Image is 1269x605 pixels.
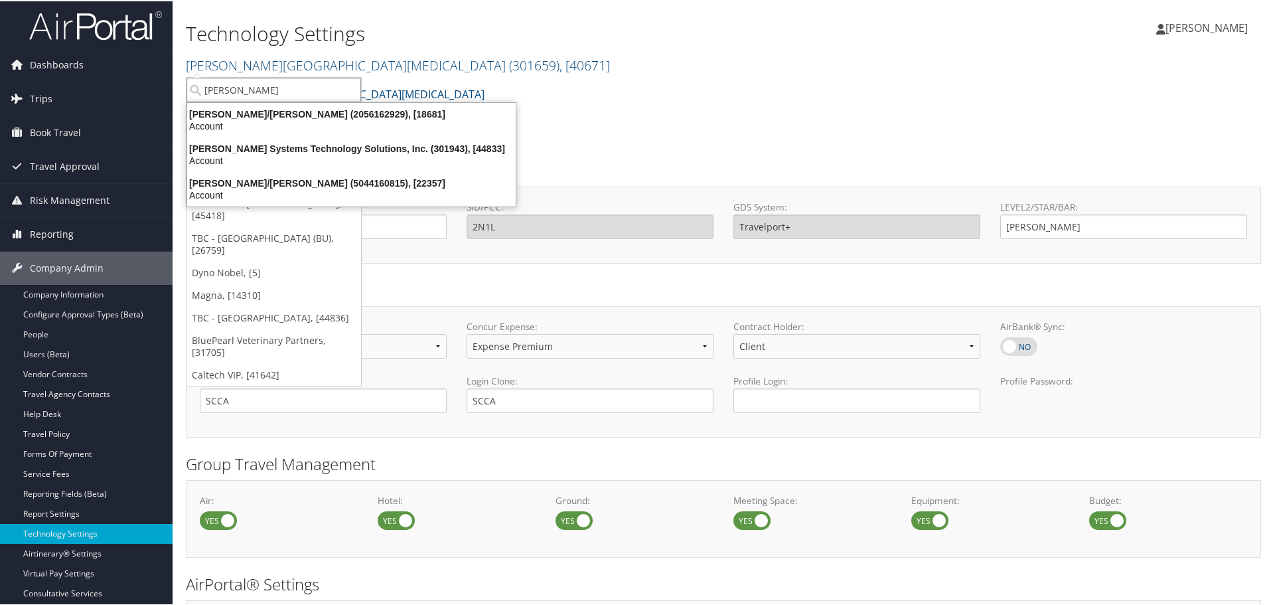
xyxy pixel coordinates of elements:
label: GDS System: [733,199,980,213]
img: airportal-logo.png [29,9,162,40]
span: Book Travel [30,115,81,148]
span: , [ 40671 ] [560,55,610,73]
a: Nucor Steel [GEOGRAPHIC_DATA], [45418] [187,191,361,226]
input: Profile Login: [733,387,980,412]
div: Account [179,188,524,200]
h2: Group Travel Management [186,452,1261,474]
label: Hotel: [378,493,536,506]
span: Risk Management [30,183,110,216]
label: Concur Expense: [467,319,713,332]
span: ( 301659 ) [509,55,560,73]
a: TBC - [GEOGRAPHIC_DATA] (BU), [26759] [187,226,361,260]
div: [PERSON_NAME] Systems Technology Solutions, Inc. (301943), [44833] [179,141,524,153]
a: [PERSON_NAME] [1156,7,1261,46]
span: Trips [30,81,52,114]
a: [PERSON_NAME][GEOGRAPHIC_DATA][MEDICAL_DATA] [186,55,610,73]
label: Profile Password: [1000,373,1247,411]
div: [PERSON_NAME]/[PERSON_NAME] (5044160815), [22357] [179,176,524,188]
label: Budget: [1089,493,1247,506]
label: Profile Login: [733,373,980,411]
label: Meeting Space: [733,493,891,506]
div: Account [179,153,524,165]
a: Magna, [14310] [187,283,361,305]
a: Dyno Nobel, [5] [187,260,361,283]
span: Company Admin [30,250,104,284]
h2: Online Booking Tool [186,278,1261,300]
label: AirBank® Sync: [1000,319,1247,332]
h2: GDS [186,158,1251,181]
label: Ground: [556,493,713,506]
a: Caltech VIP, [41642] [187,363,361,385]
span: Dashboards [30,47,84,80]
label: LEVEL2/STAR/BAR: [1000,199,1247,213]
a: TBC - [GEOGRAPHIC_DATA], [44836] [187,305,361,328]
label: SID/PCC: [467,199,713,213]
h2: AirPortal® Settings [186,572,1261,594]
label: Login Clone: [467,373,713,387]
span: Travel Approval [30,149,100,182]
h1: Technology Settings [186,19,903,46]
div: [PERSON_NAME]/[PERSON_NAME] (2056162929), [18681] [179,107,524,119]
a: BluePearl Veterinary Partners, [31705] [187,328,361,363]
div: Account [179,119,524,131]
label: Contract Holder: [733,319,980,332]
span: [PERSON_NAME] [1165,19,1248,34]
label: AirBank® Sync [1000,336,1037,355]
span: Reporting [30,216,74,250]
input: Search Accounts [187,76,361,101]
label: Air: [200,493,358,506]
label: Equipment: [911,493,1069,506]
